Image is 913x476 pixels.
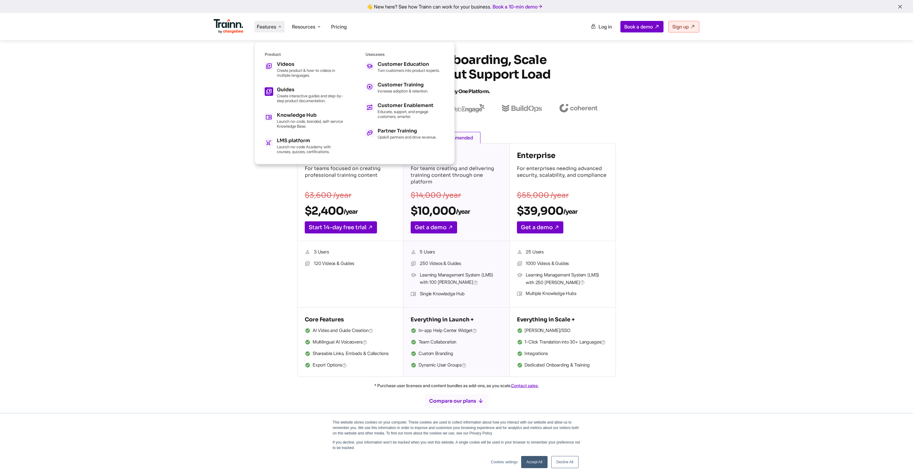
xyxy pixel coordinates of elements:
p: This website stores cookies on your computer. These cookies are used to collect information about... [333,420,580,436]
p: Upskill partners and drive revenue. [378,135,436,139]
span: Learning Management System (LMS) with 250 [PERSON_NAME] [526,271,608,286]
sub: /year [344,208,358,216]
a: Videos Create product & how-to videos in multiple languages. [265,62,344,78]
div: Videos [277,62,344,67]
span: Features [257,23,276,30]
span: 1-Click Translation into 30+ Languages [524,338,606,346]
img: coherent logo [559,104,598,112]
a: Customer Enablement Educate, support, and engage customers, smarter. [365,103,444,119]
li: Multiple Knowledge Hubs [517,290,608,298]
span: Export Options [313,361,347,369]
p: For teams creating and delivering training content through one platform [411,165,502,186]
li: 5 Users [411,248,502,256]
sub: /year [563,208,577,216]
li: 250 Videos & Guides [411,260,502,268]
div: Guides [277,87,344,92]
h2: $10,000 [411,204,502,218]
p: For teams focused on creating professional training content [305,165,396,186]
span: Multilingual AI Voiceovers [313,338,367,346]
li: Custom Branding [411,350,502,358]
p: Create interactive guides and step-by-step product documentation. [277,93,344,103]
p: Educate, support, and engage customers, smarter. [378,109,444,119]
p: If you decline, your information won’t be tracked when you visit this website. A single cookie wi... [333,440,580,451]
a: Cookies settings [491,459,518,465]
a: Decline All [551,456,579,468]
a: Start 14-day free trial [305,221,377,233]
sub: /year [456,208,470,216]
li: 120 Videos & Guides [305,260,396,268]
s: $14,000 /year [411,191,461,200]
div: Knowledge Hub [277,113,344,118]
a: Log in [587,21,616,32]
p: Increase adoption & retention. [378,89,428,93]
span: Sign up [672,24,689,30]
span: Dynamic User Groups [419,361,467,369]
div: Customer Training [378,82,428,87]
span: In-app Help Center Widget [419,327,477,335]
s: $3,600 /year [305,191,351,200]
li: Shareable Links, Embeds & Collections [305,350,396,358]
p: Launch no-code Academy with courses, quizzes, certifications. [277,144,344,154]
p: For enterprises needing advanced security, scalability, and compliance [517,165,608,186]
li: Team Collaboration [411,338,502,346]
span: AI Video and Guide Creation [313,327,373,335]
h2: $39,900 [517,204,608,218]
a: Book a demo [620,21,664,32]
a: Book a 10-min demo [491,2,544,11]
div: Customer Education [378,62,440,67]
a: Get a demo [411,221,457,233]
h4: Scale [411,151,502,160]
li: 25 Users [517,248,608,256]
span: Book a demo [624,24,653,30]
img: Trainn Logo [214,19,243,34]
a: Contact sales [511,383,538,388]
h5: Everything in Launch + [411,315,502,324]
s: $55,000 /year [517,191,569,200]
li: [PERSON_NAME]/SSO [517,327,608,335]
div: Partner Training [378,129,436,133]
a: Get a demo [517,221,563,233]
p: * Purchase user licenses and content bundles as add-ons, as you scale. . [238,382,675,389]
img: buildops logo [502,105,542,112]
a: LMS platform Launch no-code Academy with courses, quizzes, certifications. [265,138,344,154]
p: Launch no-code, branded, self-service Knowledge Base. [277,119,344,129]
li: 3 Users [305,248,396,256]
h5: Core Features [305,315,396,324]
h5: Everything in Scale + [517,315,608,324]
a: Customer Training Increase adoption & retention. [365,82,444,93]
li: Dedicated Onboarding & Training [517,361,608,369]
h4: Enterprise [517,151,608,160]
span: Learning Management System (LMS) with 100 [PERSON_NAME] [420,271,502,287]
div: Product [265,52,344,57]
img: webengage logo [450,104,485,112]
span: All Powered by One Platform. [423,88,490,95]
a: Knowledge Hub Launch no-code, branded, self-service Knowledge Base. [265,113,344,129]
a: Accept All [521,456,548,468]
li: Integrations [517,350,608,358]
a: Guides Create interactive guides and step-by-step product documentation. [265,87,344,103]
span: Recommended [432,132,480,143]
a: Customer Education Turn customers into product experts. [365,62,444,73]
span: Log in [599,24,612,30]
a: Sign up [668,21,699,32]
div: LMS platform [277,138,344,143]
div: 👋 New here? See how Trainn can work for your business. [4,4,909,9]
div: Customer Enablement [378,103,444,108]
li: 1000 Videos & Guides [517,260,608,268]
a: Pricing [331,24,347,30]
h1: Accelerate Onboarding, Scale Training, and Cut Support Load [347,53,566,99]
h2: $2,400 [305,204,396,218]
div: Usecases [365,52,444,57]
p: Turn customers into product experts. [378,68,440,73]
button: Compare our plans [424,394,489,408]
a: Partner Training Upskill partners and drive revenue. [365,129,444,139]
p: Create product & how-to videos in multiple languages. [277,68,344,78]
li: Single Knowledge Hub [411,290,502,298]
span: Resources [292,23,315,30]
